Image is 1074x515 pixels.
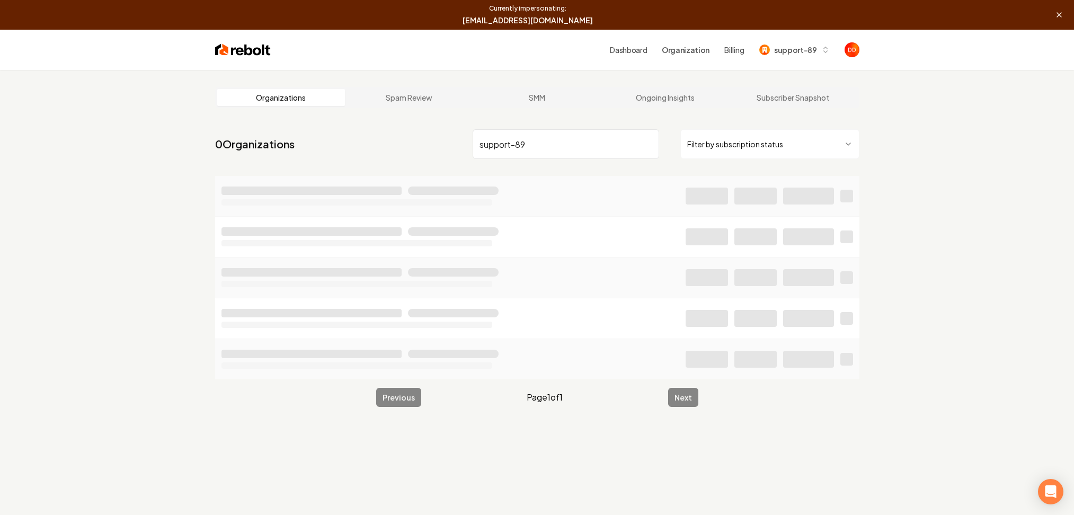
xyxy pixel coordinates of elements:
[845,42,859,57] img: Dustin Dilulo
[215,137,295,152] a: 0Organizations
[655,40,716,59] button: Organization
[6,15,1049,25] span: [EMAIL_ADDRESS][DOMAIN_NAME]
[473,89,601,106] a: SMM
[217,89,345,106] a: Organizations
[759,45,770,55] img: support-89
[345,89,473,106] a: Spam Review
[527,391,563,404] span: Page 1 of 1
[729,89,857,106] a: Subscriber Snapshot
[724,45,744,55] button: Billing
[1038,479,1063,504] div: Abrir Intercom Messenger
[1051,10,1068,20] button: Stop impersonating this user
[845,42,859,57] button: Open user button
[610,45,647,55] a: Dashboard
[6,4,1049,13] span: Currently impersonating:
[215,42,271,57] img: Rebolt Logo
[774,45,817,56] span: support-89
[473,129,659,159] input: Search by name or ID
[601,89,729,106] a: Ongoing Insights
